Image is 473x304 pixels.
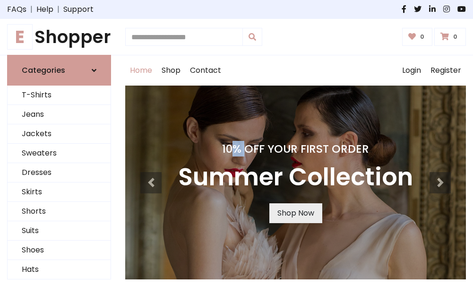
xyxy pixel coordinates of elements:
a: Skirts [8,182,111,202]
a: Shop Now [269,203,322,223]
h3: Summer Collection [178,163,413,192]
a: Suits [8,221,111,241]
span: 0 [451,33,460,41]
a: 0 [434,28,466,46]
a: Jackets [8,124,111,144]
a: Help [36,4,53,15]
a: Dresses [8,163,111,182]
a: EShopper [7,26,111,47]
a: Home [125,55,157,86]
a: T-Shirts [8,86,111,105]
h6: Categories [22,66,65,75]
a: 0 [402,28,433,46]
a: Shop [157,55,185,86]
span: | [26,4,36,15]
a: FAQs [7,4,26,15]
a: Support [63,4,94,15]
span: E [7,24,33,50]
span: 0 [418,33,427,41]
a: Sweaters [8,144,111,163]
a: Login [397,55,426,86]
a: Shoes [8,241,111,260]
h4: 10% Off Your First Order [178,142,413,156]
a: Hats [8,260,111,279]
a: Categories [7,55,111,86]
a: Register [426,55,466,86]
span: | [53,4,63,15]
h1: Shopper [7,26,111,47]
a: Jeans [8,105,111,124]
a: Shorts [8,202,111,221]
a: Contact [185,55,226,86]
